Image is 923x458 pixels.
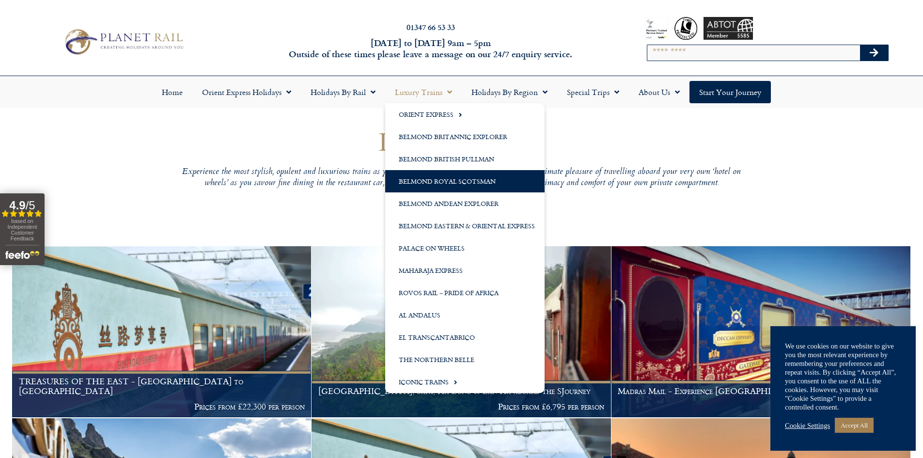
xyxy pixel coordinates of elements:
a: Palace on Wheels [385,237,545,259]
a: Holidays by Rail [301,81,385,103]
div: We use cookies on our website to give you the most relevant experience by remembering your prefer... [785,342,901,411]
a: Rovos Rail – Pride of Africa [385,282,545,304]
a: Start your Journey [689,81,771,103]
a: Special Trips [557,81,629,103]
a: Belmond British Pullman [385,148,545,170]
a: Belmond Royal Scotsman [385,170,545,192]
a: Holidays by Region [462,81,557,103]
a: Madras Mail - Experience [GEOGRAPHIC_DATA] by Train Prices from £15,600 per person [611,246,911,418]
a: About Us [629,81,689,103]
a: Belmond Andean Explorer [385,192,545,215]
h1: Madras Mail - Experience [GEOGRAPHIC_DATA] by Train [618,386,904,396]
h1: TREASURES OF THE EAST - [GEOGRAPHIC_DATA] to [GEOGRAPHIC_DATA] [19,377,305,395]
a: The Northern Belle [385,348,545,371]
a: TREASURES OF THE EAST - [GEOGRAPHIC_DATA] to [GEOGRAPHIC_DATA] Prices from £22,300 per person [12,246,312,418]
p: Experience the most stylish, opulent and luxurious trains as you embark on legendary journeys. En... [171,167,752,190]
button: Search [860,45,888,61]
a: Orient Express Holidays [192,81,301,103]
a: Home [152,81,192,103]
a: Belmond Eastern & Oriental Express [385,215,545,237]
a: Luxury Trains [385,81,462,103]
a: Belmond Britannic Explorer [385,126,545,148]
a: Iconic Trains [385,371,545,393]
nav: Menu [5,81,918,103]
h1: Luxury Trains [171,127,752,156]
p: Prices from £6,795 per person [318,402,604,411]
h1: [GEOGRAPHIC_DATA], Sapa, Ha Long & Lan Ha aboard the SJourney [318,386,604,396]
a: Al Andalus [385,304,545,326]
ul: Luxury Trains [385,103,545,393]
a: Maharaja Express [385,259,545,282]
h6: [DATE] to [DATE] 9am – 5pm Outside of these times please leave a message on our 24/7 enquiry serv... [249,37,613,60]
a: Accept All [835,418,874,433]
p: Prices from £22,300 per person [19,402,305,411]
a: Orient Express [385,103,545,126]
a: El Transcantabrico [385,326,545,348]
a: Cookie Settings [785,421,830,430]
a: 01347 66 53 33 [407,21,455,32]
p: Prices from £15,600 per person [618,402,904,411]
a: [GEOGRAPHIC_DATA], Sapa, Ha Long & Lan Ha aboard the SJourney Prices from £6,795 per person [312,246,611,418]
img: Planet Rail Train Holidays Logo [60,26,187,57]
